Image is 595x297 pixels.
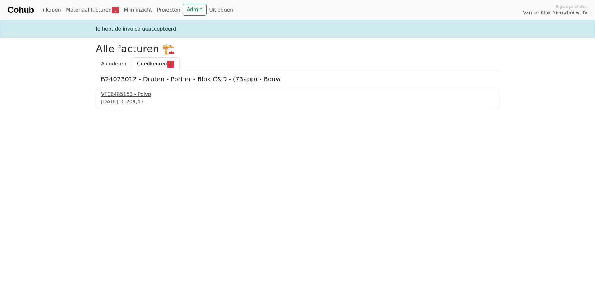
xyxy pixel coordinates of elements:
div: [DATE] - [101,98,494,106]
span: 1 [112,7,119,13]
a: Goedkeuren1 [132,57,180,70]
h5: B24023012 - Druten - Portier - Blok C&D - (73app) - Bouw [101,75,494,83]
a: Materiaal facturen1 [63,4,121,16]
a: Afcoderen [96,57,132,70]
span: Goedkeuren [137,61,167,67]
a: Mijn inzicht [121,4,155,16]
span: Van de Klok Nieuwbouw BV [523,9,588,16]
a: Projecten [154,4,183,16]
span: € 209,43 [121,99,143,105]
a: Uitloggen [207,4,236,16]
a: Cohub [7,2,34,17]
a: VF08485153 - Polvo[DATE] -€ 209,43 [101,91,494,106]
h2: Alle facturen 🏗️ [96,43,499,55]
span: Ingelogd onder: [556,3,588,9]
span: 1 [167,61,174,67]
div: VF08485153 - Polvo [101,91,494,98]
div: Je hebt de invoice geaccepteerd [92,25,503,33]
a: Inkopen [39,4,63,16]
a: Admin [183,4,207,16]
span: Afcoderen [101,61,126,67]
